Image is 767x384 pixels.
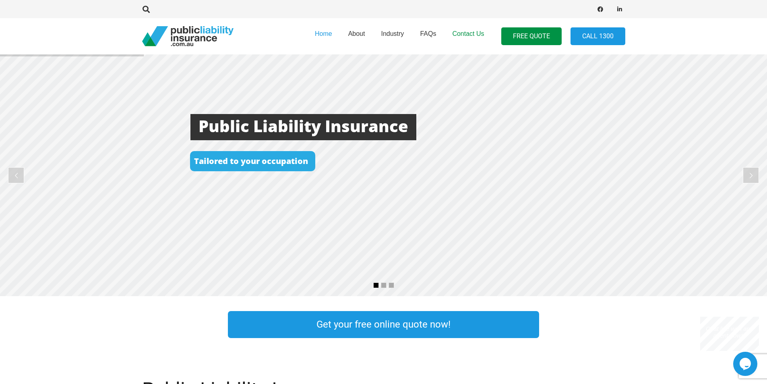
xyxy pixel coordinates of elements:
a: Contact Us [444,16,492,57]
a: FREE QUOTE [501,27,562,46]
span: Industry [381,30,404,37]
a: LinkedIn [614,4,625,15]
span: Home [315,30,332,37]
a: Link [555,309,641,340]
a: Industry [373,16,412,57]
a: Facebook [595,4,606,15]
a: pli_logotransparent [142,26,234,46]
a: FAQs [412,16,444,57]
a: About [340,16,373,57]
a: Search [139,6,155,13]
a: Link [126,309,212,340]
iframe: chat widget [700,317,759,351]
a: Call 1300 [571,27,625,46]
span: Contact Us [452,30,484,37]
a: Get your free online quote now! [228,311,539,338]
a: Home [307,16,340,57]
span: FAQs [420,30,436,37]
span: About [348,30,365,37]
iframe: chat widget [733,352,759,376]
